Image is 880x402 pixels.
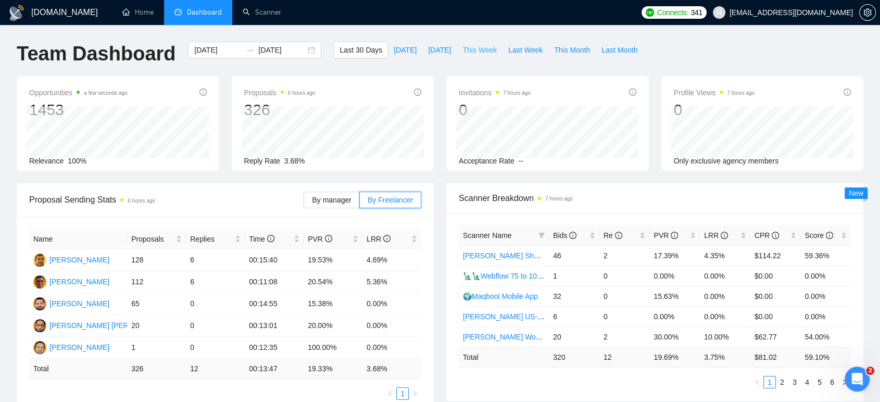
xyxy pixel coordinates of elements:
[245,315,304,337] td: 00:13:01
[554,44,590,56] span: This Month
[845,367,870,392] iframe: Intercom live chat
[304,315,362,337] td: 20.00%
[599,266,650,286] td: 0
[33,341,46,354] img: K
[538,232,545,238] span: filter
[800,347,851,367] td: 59.10 %
[649,347,700,367] td: 19.69 %
[776,376,788,388] li: 2
[508,44,543,56] span: Last Week
[700,347,750,367] td: 3.75 %
[127,249,186,271] td: 128
[615,232,622,239] span: info-circle
[649,306,700,326] td: 0.00%
[548,42,596,58] button: This Month
[459,192,851,205] span: Scanner Breakdown
[788,376,801,388] li: 3
[801,376,813,388] li: 4
[727,90,755,96] time: 7 hours ago
[308,235,332,243] span: PVR
[186,337,245,359] td: 0
[29,359,127,379] td: Total
[362,359,421,379] td: 3.68 %
[127,293,186,315] td: 65
[127,337,186,359] td: 1
[29,193,304,206] span: Proposal Sending Stats
[33,254,46,267] img: SU
[721,232,728,239] span: info-circle
[383,235,391,242] span: info-circle
[29,100,128,120] div: 1453
[503,90,531,96] time: 7 hours ago
[604,231,622,240] span: Re
[457,42,502,58] button: This Week
[33,319,46,332] img: SZ
[601,44,637,56] span: Last Month
[599,306,650,326] td: 0
[387,391,393,397] span: left
[750,286,801,306] td: $0.00
[776,376,788,388] a: 2
[33,275,46,288] img: SA
[17,42,175,66] h1: Team Dashboard
[186,229,245,249] th: Replies
[243,8,281,17] a: searchScanner
[700,266,750,286] td: 0.00%
[245,271,304,293] td: 00:11:08
[814,376,825,388] a: 5
[384,387,396,400] li: Previous Page
[244,86,316,99] span: Proposals
[646,8,654,17] img: upwork-logo.png
[33,297,46,310] img: MT
[186,271,245,293] td: 6
[462,44,497,56] span: This Week
[800,286,851,306] td: 0.00%
[763,376,776,388] li: 1
[866,367,874,375] span: 2
[127,359,186,379] td: 326
[700,326,750,347] td: 10.00%
[304,359,362,379] td: 19.33 %
[362,337,421,359] td: 0.00%
[463,333,577,341] a: [PERSON_NAME] WordPress 75%
[304,337,362,359] td: 100.00%
[249,235,274,243] span: Time
[174,8,182,16] span: dashboard
[127,271,186,293] td: 112
[751,376,763,388] li: Previous Page
[599,326,650,347] td: 2
[244,157,280,165] span: Reply Rate
[599,347,650,367] td: 12
[127,315,186,337] td: 20
[340,44,382,56] span: Last 30 Days
[671,232,678,239] span: info-circle
[312,196,351,204] span: By manager
[49,276,109,287] div: [PERSON_NAME]
[33,343,109,351] a: K[PERSON_NAME]
[549,245,599,266] td: 46
[700,245,750,266] td: 4.35%
[362,249,421,271] td: 4.69%
[596,42,643,58] button: Last Month
[553,231,576,240] span: Bids
[751,376,763,388] button: left
[838,376,851,388] li: Next Page
[750,245,801,266] td: $114.22
[128,198,155,204] time: 6 hours ago
[860,8,875,17] span: setting
[841,379,848,385] span: right
[8,5,25,21] img: logo
[800,245,851,266] td: 59.36%
[33,255,109,263] a: SU[PERSON_NAME]
[288,90,316,96] time: 6 hours ago
[325,235,332,242] span: info-circle
[463,252,595,260] a: [PERSON_NAME] Shopify 75% to 100%
[194,44,242,56] input: Start date
[414,89,421,96] span: info-circle
[653,231,678,240] span: PVR
[755,231,779,240] span: CPR
[463,272,547,280] a: 🗽🗽Webflow 75 to 100%
[244,100,316,120] div: 326
[674,86,755,99] span: Profile Views
[549,326,599,347] td: 20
